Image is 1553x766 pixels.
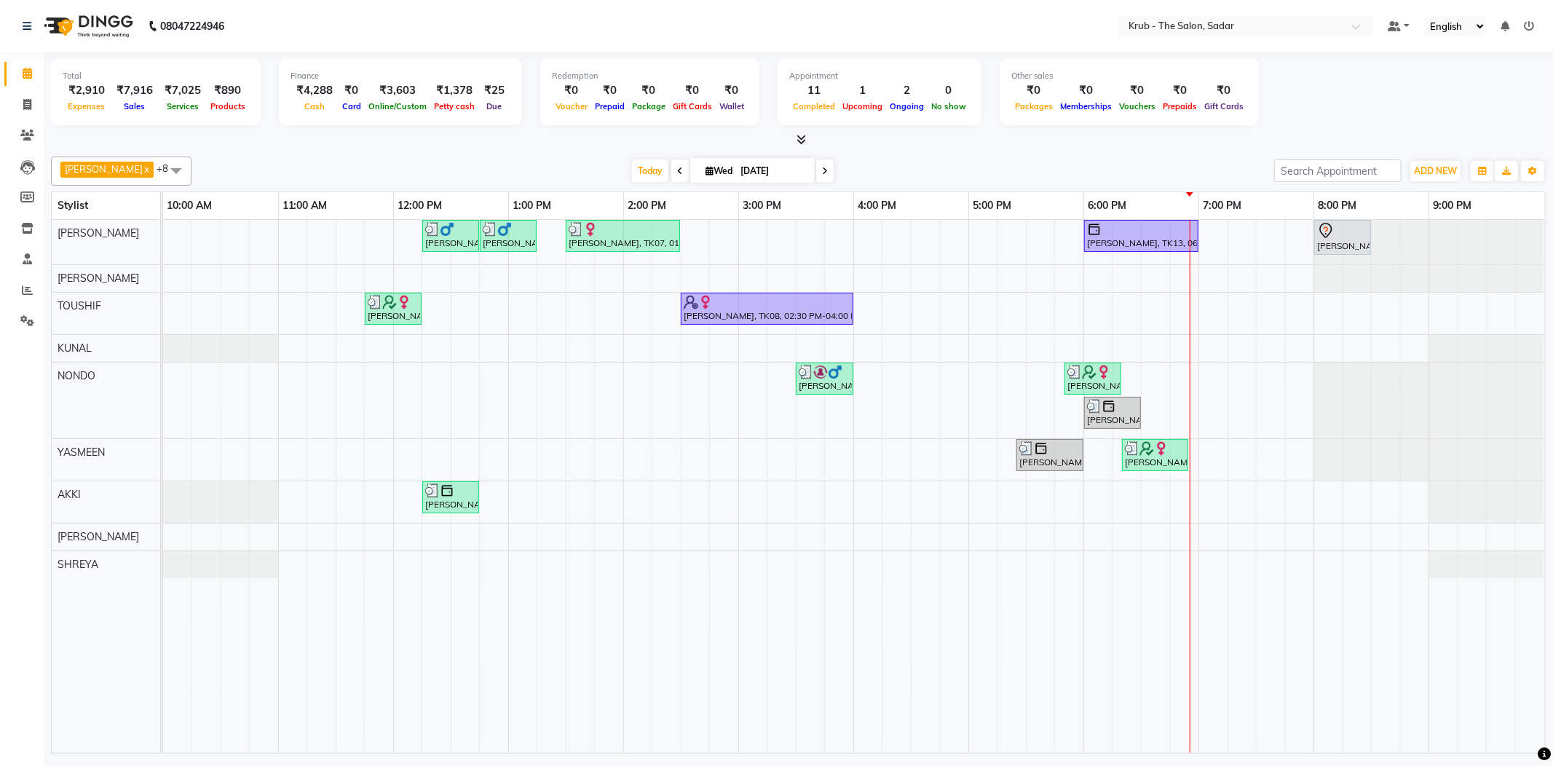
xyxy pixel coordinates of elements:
a: x [143,163,149,175]
span: [PERSON_NAME] [58,272,139,285]
div: 1 [839,82,886,99]
div: ₹0 [1011,82,1056,99]
a: 12:00 PM [394,195,446,216]
a: 6:00 PM [1084,195,1130,216]
div: [PERSON_NAME], TK02, 11:45 AM-12:15 PM, REGULAR BLOWDRY [366,295,420,323]
div: ₹1,378 [430,82,478,99]
a: 10:00 AM [163,195,216,216]
span: Online/Custom [365,101,430,111]
div: Redemption [552,70,748,82]
div: [PERSON_NAME], TK06, 12:45 PM-01:15 PM, B/STYLING [481,222,535,250]
a: 2:00 PM [624,195,670,216]
span: KUNAL [58,341,92,355]
div: ₹0 [1115,82,1159,99]
span: YASMEEN [58,446,105,459]
input: 2025-09-03 [736,160,809,182]
div: ₹0 [716,82,748,99]
span: Memberships [1056,101,1115,111]
span: Ongoing [886,101,928,111]
span: [PERSON_NAME] [58,226,139,240]
div: ₹0 [339,82,365,99]
div: ₹25 [478,82,510,99]
div: ₹0 [591,82,628,99]
div: [PERSON_NAME], TK06, 12:15 PM-12:45 PM, [DEMOGRAPHIC_DATA] HAIR CUT [424,222,478,250]
div: [PERSON_NAME], TK11, 05:25 PM-06:00 PM, LEG MASSAGE [1018,441,1082,469]
span: TOUSHIF [58,299,101,312]
span: Card [339,101,365,111]
div: ₹0 [1159,82,1201,99]
a: 9:00 PM [1429,195,1475,216]
a: 7:00 PM [1199,195,1245,216]
span: Voucher [552,101,591,111]
span: Petty cash [430,101,478,111]
span: Gift Cards [1201,101,1247,111]
span: Wallet [716,101,748,111]
b: 08047224946 [160,6,224,47]
div: ₹3,603 [365,82,430,99]
span: AKKI [58,488,81,501]
span: Vouchers [1115,101,1159,111]
a: 5:00 PM [969,195,1015,216]
div: ₹890 [207,82,249,99]
div: ₹2,910 [63,82,111,99]
button: ADD NEW [1410,161,1461,181]
div: ₹0 [1056,82,1115,99]
a: 11:00 AM [279,195,331,216]
span: NONDO [58,369,95,382]
div: 0 [928,82,970,99]
img: logo [37,6,137,47]
div: Other sales [1011,70,1247,82]
span: Package [628,101,669,111]
div: [PERSON_NAME], TK01, 08:00 PM-08:30 PM, REGULAR BLOWDRY [1316,222,1370,253]
div: [PERSON_NAME], TK09, 03:30 PM-04:00 PM, HEAD MASSAGE [DEMOGRAPHIC_DATA] [797,365,852,392]
div: Appointment [789,70,970,82]
div: ₹0 [1201,82,1247,99]
span: Wed [702,165,736,176]
span: [PERSON_NAME] [58,530,139,543]
span: No show [928,101,970,111]
span: Sales [121,101,149,111]
span: ADD NEW [1414,165,1457,176]
span: Completed [789,101,839,111]
div: ₹7,916 [111,82,159,99]
span: SHREYA [58,558,98,571]
span: Cash [301,101,328,111]
span: +8 [157,162,179,174]
span: Prepaids [1159,101,1201,111]
span: Due [483,101,506,111]
div: ₹4,288 [291,82,339,99]
div: Finance [291,70,510,82]
span: Prepaid [591,101,628,111]
span: Stylist [58,199,88,212]
div: [PERSON_NAME], TK12, 06:20 PM-06:55 PM, LEG MASSAGE [1123,441,1187,469]
div: [PERSON_NAME], TK12, 05:50 PM-06:20 PM, REGULAR BLOWDRY [1066,365,1120,392]
div: ₹0 [628,82,669,99]
span: Products [207,101,249,111]
div: [PERSON_NAME], TK13, 06:00 PM-07:00 PM, HIGHLIGHT [1086,222,1197,250]
div: 2 [886,82,928,99]
span: Expenses [65,101,109,111]
span: Upcoming [839,101,886,111]
span: Packages [1011,101,1056,111]
div: [PERSON_NAME], TK04, 12:15 PM-12:45 PM, [DEMOGRAPHIC_DATA] HAIR CUT [424,483,478,511]
div: ₹0 [552,82,591,99]
div: [PERSON_NAME], TK11, 06:00 PM-06:30 PM, REGULAR BLOWDRY [1086,399,1139,427]
span: Today [632,159,668,182]
a: 3:00 PM [739,195,785,216]
div: [PERSON_NAME], TK08, 02:30 PM-04:00 PM, HIGHLIGHT,[DEMOGRAPHIC_DATA] HAIR CUT (₹800) [682,295,852,323]
div: 11 [789,82,839,99]
div: ₹7,025 [159,82,207,99]
span: Services [163,101,202,111]
div: [PERSON_NAME], TK07, 01:30 PM-02:30 PM, TOUCH UP MAJIREL ( WITH AMONIA ) [567,222,679,250]
a: 4:00 PM [854,195,900,216]
span: [PERSON_NAME] [65,163,143,175]
input: Search Appointment [1274,159,1402,182]
a: 8:00 PM [1314,195,1360,216]
a: 1:00 PM [509,195,555,216]
span: Gift Cards [669,101,716,111]
div: ₹0 [669,82,716,99]
div: Total [63,70,249,82]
